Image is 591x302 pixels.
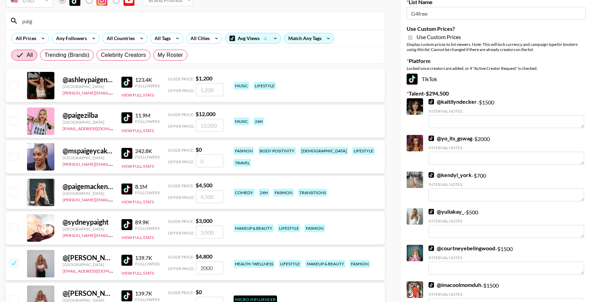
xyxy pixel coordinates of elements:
img: TikTok [429,209,434,214]
div: - $ 1500 [429,98,584,128]
span: My Roster [158,51,183,59]
div: All Cities [186,33,211,43]
div: @ mspaigeycakey [63,147,113,155]
div: Internal Notes: [429,218,584,224]
span: Guide Price: [168,112,194,117]
span: Offer Price: [168,230,195,236]
a: [PERSON_NAME][EMAIL_ADDRESS][DOMAIN_NAME] [63,160,164,167]
div: @ paigemackenzie [63,182,113,191]
input: 1,200 [196,83,223,96]
div: 123.4K [135,76,160,83]
div: [GEOGRAPHIC_DATA] [63,155,113,160]
div: lifestyle [253,82,276,90]
div: music [234,117,249,125]
a: @yuliakay_ [429,208,464,215]
div: [GEOGRAPHIC_DATA] [63,262,113,267]
span: Use Custom Prices [417,34,461,40]
a: @courtneyebelingwood [429,245,495,252]
div: lifestyle [352,147,375,155]
strong: $ 0 [196,146,202,153]
strong: $ 1,200 [196,75,212,81]
input: 4,500 [196,190,223,203]
div: All Prices [12,33,38,43]
span: Trending (Brands) [44,51,89,59]
img: TikTok [121,184,132,194]
div: travel [234,159,251,167]
span: Guide Price: [168,254,194,260]
div: lifestyle [279,260,301,268]
div: @ paigezilba [63,111,113,119]
div: 24h [253,117,264,125]
input: 12,000 [196,119,223,132]
img: TikTok [121,112,132,123]
div: Internal Notes: [429,255,584,260]
img: TikTok [121,77,132,88]
div: @ [PERSON_NAME] [63,253,113,262]
div: [GEOGRAPHIC_DATA] [63,84,113,89]
div: 242.8K [135,148,160,154]
input: 4,800 [196,261,223,274]
em: for bookers using this list [407,42,577,52]
div: Internal Notes: [429,292,584,297]
div: - $ 1500 [429,245,584,275]
div: All Tags [150,33,172,43]
div: Avg Views [225,33,281,43]
div: [GEOGRAPHIC_DATA] [63,191,113,196]
div: Followers [135,297,160,302]
strong: $ 0 [196,289,202,295]
span: Offer Price: [168,159,195,164]
button: View Full Stats [121,92,154,98]
div: Match Any Tags [284,33,334,43]
img: TikTok [429,99,434,104]
div: makeup & beauty [234,224,274,232]
input: 0 [196,154,223,167]
div: Followers [135,226,160,231]
div: Display custom prices to list viewers. Note: This will lock currency and campaign type . Cannot b... [407,42,586,52]
label: Use Custom Prices? [407,25,586,32]
div: - $ 2000 [429,135,584,165]
img: TikTok [121,255,132,266]
button: View Full Stats [121,270,154,276]
span: Guide Price: [168,183,194,188]
a: [EMAIL_ADDRESS][DOMAIN_NAME] [63,125,131,131]
span: Offer Price: [168,266,195,271]
div: lifestyle [278,224,300,232]
div: health / wellness [234,260,275,268]
div: fashion [350,260,370,268]
a: [PERSON_NAME][EMAIL_ADDRESS][DOMAIN_NAME] [63,196,164,202]
div: Internal Notes: [429,109,584,114]
div: @ sydneypaight [63,218,113,226]
div: Internal Notes: [429,145,584,150]
div: All Countries [103,33,136,43]
span: Celebrity Creators [101,51,146,59]
span: Offer Price: [168,195,195,200]
strong: $ 3,000 [196,217,212,224]
div: 139.7K [135,254,160,261]
a: [PERSON_NAME][EMAIL_ADDRESS][DOMAIN_NAME] [63,231,164,238]
div: fashion [234,147,254,155]
a: @yo_its_gswag [429,135,472,142]
img: TikTok [429,246,434,251]
img: TikTok [429,136,434,141]
button: View Full Stats [121,235,154,240]
div: Followers [135,190,160,195]
div: makeup & beauty [305,260,345,268]
div: Followers [135,154,160,160]
img: TikTok [121,290,132,301]
div: 11.9M [135,112,160,119]
div: comedy [234,189,254,197]
strong: $ 4,800 [196,253,212,260]
div: Internal Notes: [429,182,584,187]
label: Talent - $ 294,500 [407,90,586,97]
div: music [234,82,249,90]
span: Guide Price: [168,219,194,224]
a: [EMAIL_ADDRESS][DOMAIN_NAME] [63,267,131,274]
div: Followers [135,83,160,88]
span: Offer Price: [168,124,195,129]
div: @ ashleypaigenicholson [63,75,113,84]
input: 3,000 [196,226,223,239]
div: body positivity [258,147,296,155]
strong: $ 4,500 [196,182,212,188]
strong: $ 12,000 [196,111,215,117]
button: View Full Stats [121,164,154,169]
